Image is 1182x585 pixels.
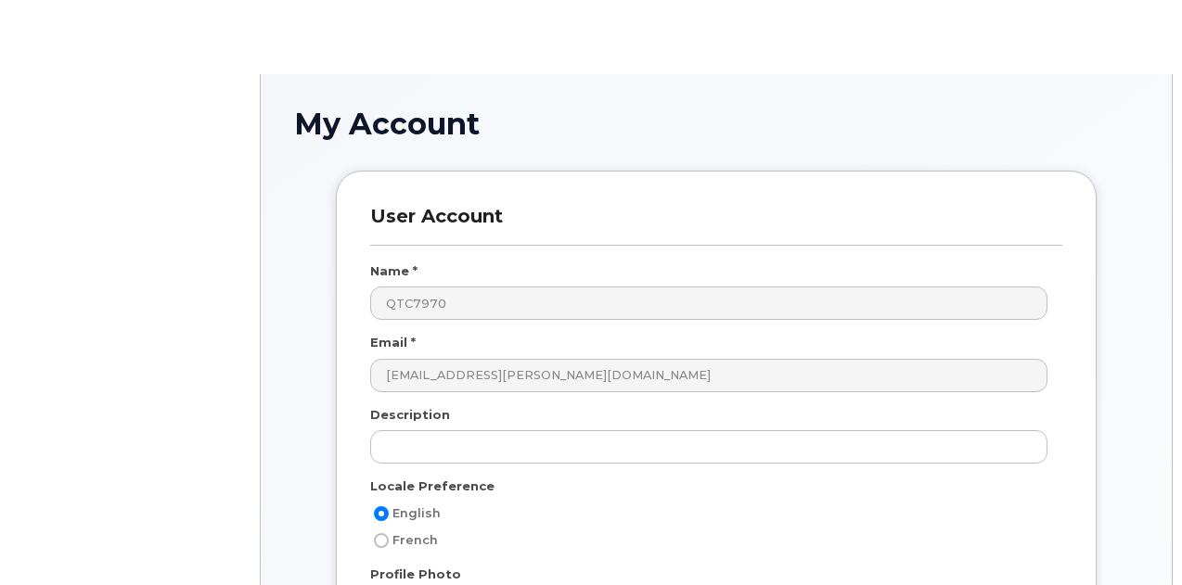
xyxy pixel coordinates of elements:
[370,262,418,280] label: Name *
[370,334,416,351] label: Email *
[374,533,389,548] input: French
[392,506,441,520] span: English
[370,205,1062,245] h3: User Account
[294,108,1138,140] h1: My Account
[374,506,389,521] input: English
[392,533,438,547] span: French
[370,406,450,424] label: Description
[370,566,461,583] label: Profile Photo
[370,477,495,495] label: Locale Preference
